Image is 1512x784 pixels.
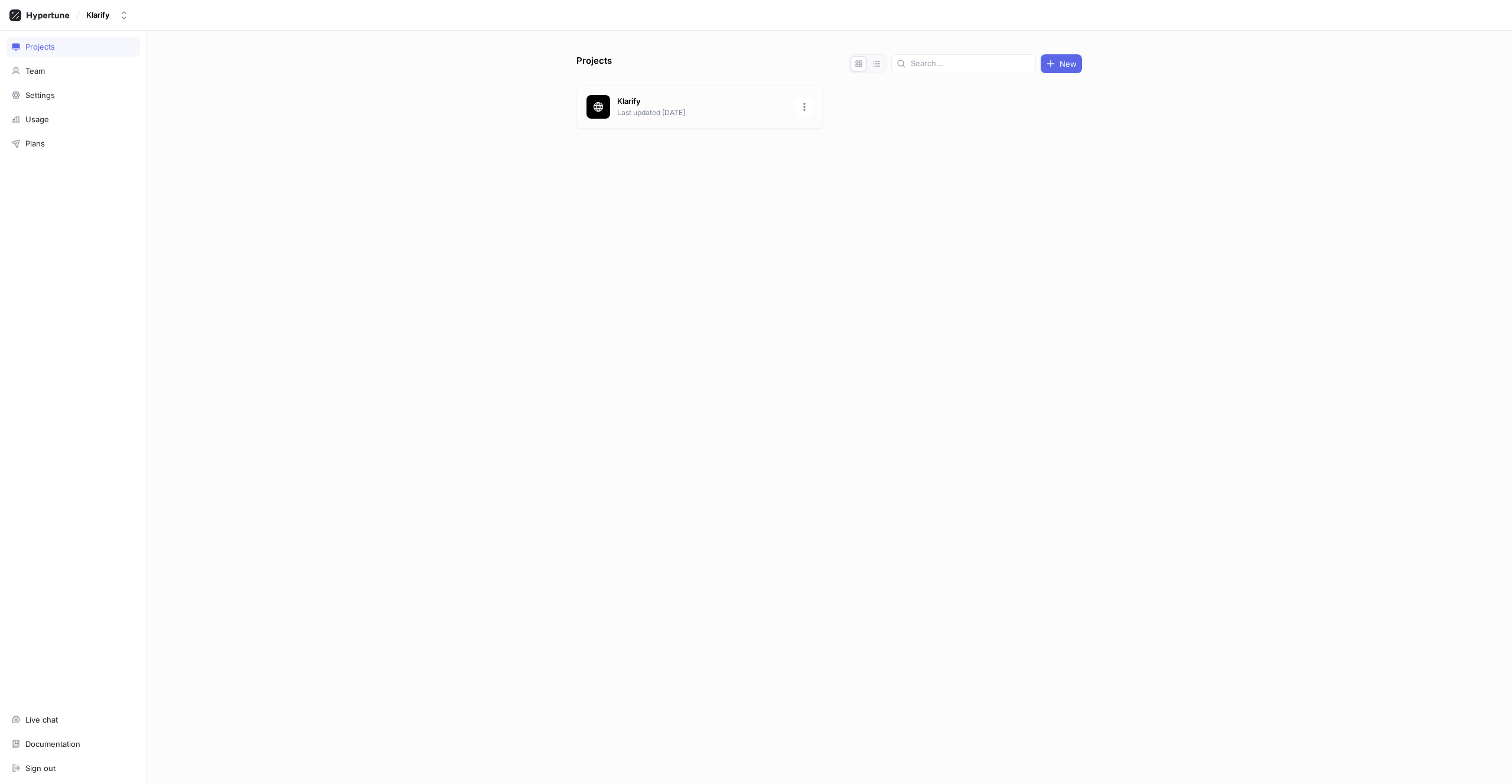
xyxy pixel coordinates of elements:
div: Documentation [25,739,80,749]
div: Klarify [86,10,110,20]
p: Projects [576,54,612,73]
div: Sign out [25,763,56,773]
p: Last updated [DATE] [617,107,788,118]
a: Settings [6,85,140,105]
div: Team [25,66,45,76]
a: Team [6,61,140,81]
div: Plans [25,139,45,148]
a: Projects [6,37,140,57]
div: Projects [25,42,55,51]
a: Plans [6,133,140,153]
button: Klarify [82,5,133,25]
a: Usage [6,109,140,129]
p: Klarify [617,96,788,107]
a: Documentation [6,734,140,754]
div: Usage [25,115,49,124]
div: Live chat [25,715,58,724]
div: Settings [25,90,55,100]
input: Search... [911,58,1031,70]
button: New [1041,54,1082,73]
span: New [1060,60,1077,67]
